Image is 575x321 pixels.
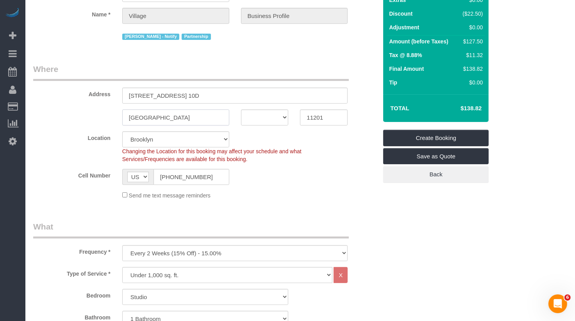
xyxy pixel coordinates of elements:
span: Changing the Location for this booking may affect your schedule and what Services/Frequencies are... [122,148,302,162]
input: City [122,109,229,126]
label: Discount [389,10,412,18]
div: $0.00 [460,79,483,86]
div: $0.00 [460,23,483,31]
div: $127.50 [460,38,483,45]
label: Frequency * [27,245,116,256]
span: 6 [564,294,571,301]
span: Partnership [182,34,211,40]
div: $11.32 [460,51,483,59]
iframe: Intercom live chat [548,294,567,313]
label: Final Amount [389,65,424,73]
span: Send me text message reminders [129,192,211,199]
a: Back [383,166,489,183]
input: Last Name [241,8,348,24]
label: Adjustment [389,23,419,31]
h4: $138.82 [437,105,482,112]
label: Bedroom [27,289,116,299]
legend: Where [33,63,349,81]
label: Cell Number [27,169,116,179]
label: Tax @ 8.88% [389,51,422,59]
div: ($22.50) [460,10,483,18]
legend: What [33,221,349,239]
span: [PERSON_NAME] - Notify [122,34,179,40]
div: $138.82 [460,65,483,73]
a: Save as Quote [383,148,489,165]
input: First Name [122,8,229,24]
input: Zip Code [300,109,348,126]
label: Type of Service * [27,267,116,278]
label: Location [27,131,116,142]
img: Automaid Logo [5,8,20,19]
label: Amount (before Taxes) [389,38,448,45]
input: Cell Number [154,169,229,185]
label: Address [27,88,116,98]
label: Name * [27,8,116,18]
label: Tip [389,79,397,86]
a: Create Booking [383,130,489,146]
strong: Total [390,105,409,111]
